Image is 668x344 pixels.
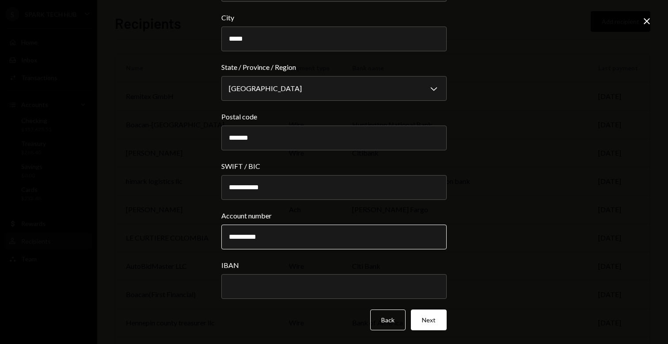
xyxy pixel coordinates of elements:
[221,161,447,172] label: SWIFT / BIC
[221,210,447,221] label: Account number
[411,310,447,330] button: Next
[221,111,447,122] label: Postal code
[370,310,406,330] button: Back
[221,76,447,101] button: State / Province / Region
[221,62,447,73] label: State / Province / Region
[221,260,447,271] label: IBAN
[221,12,447,23] label: City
